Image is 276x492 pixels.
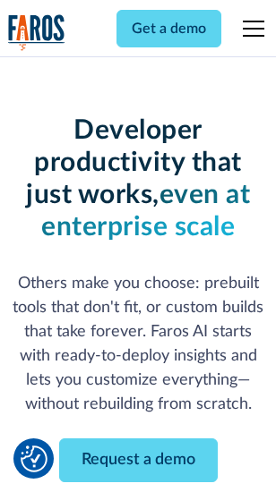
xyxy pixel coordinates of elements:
a: home [8,14,65,51]
a: Get a demo [116,10,221,47]
button: Cookie Settings [21,445,47,472]
strong: Developer productivity that just works, [26,117,242,208]
img: Revisit consent button [21,445,47,472]
a: Request a demo [59,438,218,482]
img: Logo of the analytics and reporting company Faros. [8,14,65,51]
div: menu [232,7,268,50]
p: Others make you choose: prebuilt tools that don't fit, or custom builds that take forever. Faros ... [8,272,268,417]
